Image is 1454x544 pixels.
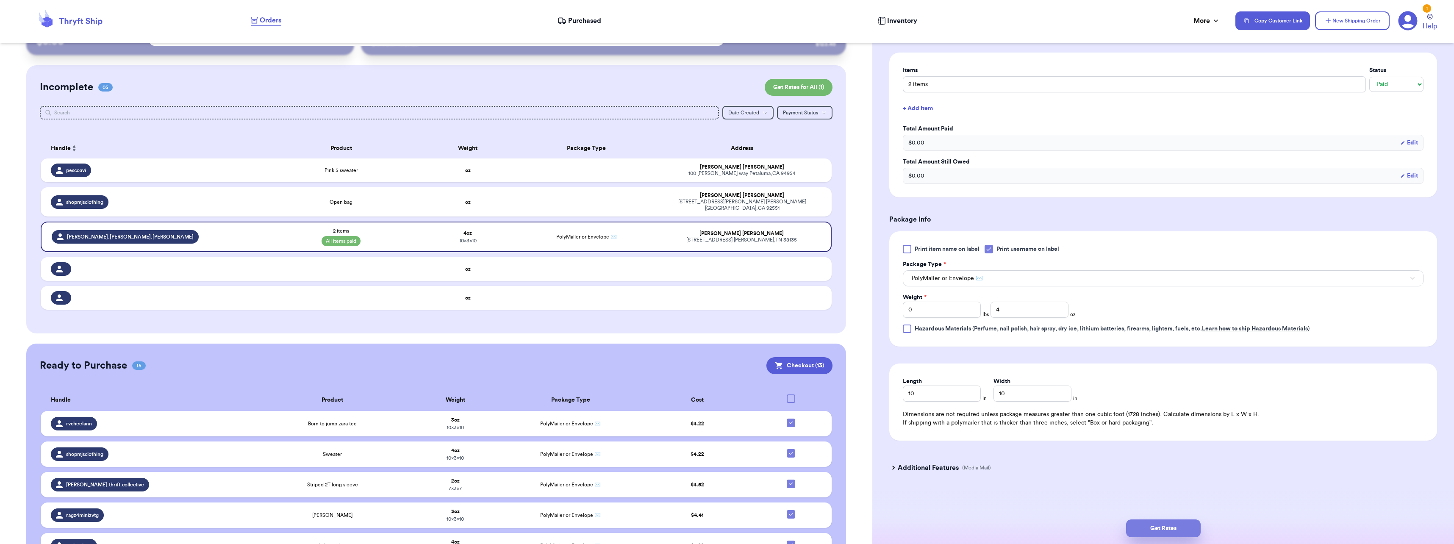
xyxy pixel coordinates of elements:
[1315,11,1390,30] button: New Shipping Order
[540,482,601,487] span: PolyMailer or Envelope ✉️
[903,377,922,386] label: Length
[663,192,822,199] div: [PERSON_NAME] [PERSON_NAME]
[903,270,1423,286] button: PolyMailer or Envelope ✉️
[691,421,704,426] span: $ 4.22
[463,230,472,236] strong: 4 oz
[447,455,464,461] span: 10 x 3 x 10
[1193,16,1220,26] div: More
[556,234,617,239] span: PolyMailer or Envelope ✉️
[540,421,601,426] span: PolyMailer or Envelope ✉️
[663,199,822,211] div: [STREET_ADDRESS][PERSON_NAME] [PERSON_NAME][GEOGRAPHIC_DATA] , CA 92551
[260,15,281,25] span: Orders
[465,200,471,205] strong: oz
[962,464,991,471] p: (Media Mail)
[766,357,832,374] button: Checkout (13)
[51,144,71,153] span: Handle
[912,274,983,283] span: PolyMailer or Envelope ✉️
[1369,66,1423,75] label: Status
[308,420,357,427] span: Born to jump zara tee
[251,15,281,26] a: Orders
[1423,4,1431,13] div: 1
[993,377,1010,386] label: Width
[307,481,358,488] span: Striped 2T long sleeve
[691,482,704,487] span: $ 4.52
[663,170,822,177] div: 100 [PERSON_NAME] way Petaluma , CA 94954
[420,138,515,158] th: Weight
[816,40,836,48] div: $ 123.45
[691,513,704,518] span: $ 4.41
[982,395,987,402] span: in
[447,425,464,430] span: 10 x 3 x 10
[451,448,460,453] strong: 4 oz
[451,509,460,514] strong: 3 oz
[908,139,924,147] span: $ 0.00
[908,172,924,180] span: $ 0.00
[765,79,832,96] button: Get Rates for All (1)
[903,410,1423,427] div: Dimensions are not required unless package measures greater than one cubic foot (1728 inches). Ca...
[515,138,658,158] th: Package Type
[66,512,99,519] span: ragz4minizvtg
[691,452,704,457] span: $ 4.22
[1202,326,1308,332] span: Learn how to ship Hazardous Materials
[658,138,832,158] th: Address
[898,463,959,473] h3: Additional Features
[903,125,1423,133] label: Total Amount Paid
[996,245,1059,253] span: Print username on label
[663,164,822,170] div: [PERSON_NAME] [PERSON_NAME]
[903,419,1423,427] p: If shipping with a polymailer that is thicker than three inches, select "Box or hard packaging".
[878,16,917,26] a: Inventory
[1400,172,1418,180] button: Edit
[66,199,103,205] span: shopmjsclothing
[98,83,113,92] span: 05
[663,237,821,243] div: [STREET_ADDRESS] [PERSON_NAME] , TN 38135
[1070,311,1076,318] span: oz
[465,295,471,300] strong: oz
[722,106,774,119] button: Date Created
[889,214,1437,225] h3: Package Info
[1423,14,1437,31] a: Help
[1423,21,1437,31] span: Help
[451,417,460,422] strong: 3 oz
[502,389,640,411] th: Package Type
[465,168,471,173] strong: oz
[1400,139,1418,147] button: Edit
[903,158,1423,166] label: Total Amount Still Owed
[40,106,719,119] input: Search
[132,361,146,370] span: 15
[903,66,1366,75] label: Items
[409,389,502,411] th: Weight
[71,143,78,153] button: Sort ascending
[558,16,601,26] a: Purchased
[451,478,460,483] strong: 2 oz
[899,99,1427,118] button: + Add Item
[66,167,86,174] span: pescoavi
[330,199,352,205] span: Open bag
[1126,519,1201,537] button: Get Rates
[325,167,358,174] span: Pink 5 sweater
[66,481,144,488] span: [PERSON_NAME].thrift.collective
[312,512,352,519] span: [PERSON_NAME]
[540,452,601,457] span: PolyMailer or Envelope ✉️
[51,396,71,405] span: Handle
[323,451,342,458] span: Sweater
[903,293,927,302] label: Weight
[777,106,832,119] button: Payment Status
[66,420,92,427] span: rvcheelann
[915,326,1310,332] span: (Perfume, nail polish, hair spray, dry ice, lithium batteries, firearms, lighters, fuels, etc. )
[447,516,464,522] span: 10 x 3 x 10
[262,138,421,158] th: Product
[1073,395,1077,402] span: in
[903,260,946,269] label: Package Type
[1235,11,1310,30] button: Copy Customer Link
[255,389,409,411] th: Product
[783,110,818,115] span: Payment Status
[728,110,759,115] span: Date Created
[1398,11,1418,31] a: 1
[66,451,103,458] span: shopmjsclothing
[915,245,980,253] span: Print item name on label
[887,16,917,26] span: Inventory
[459,238,477,243] span: 10 x 3 x 10
[449,486,462,491] span: 7 x 3 x 7
[333,228,349,234] span: 2 items
[640,389,755,411] th: Cost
